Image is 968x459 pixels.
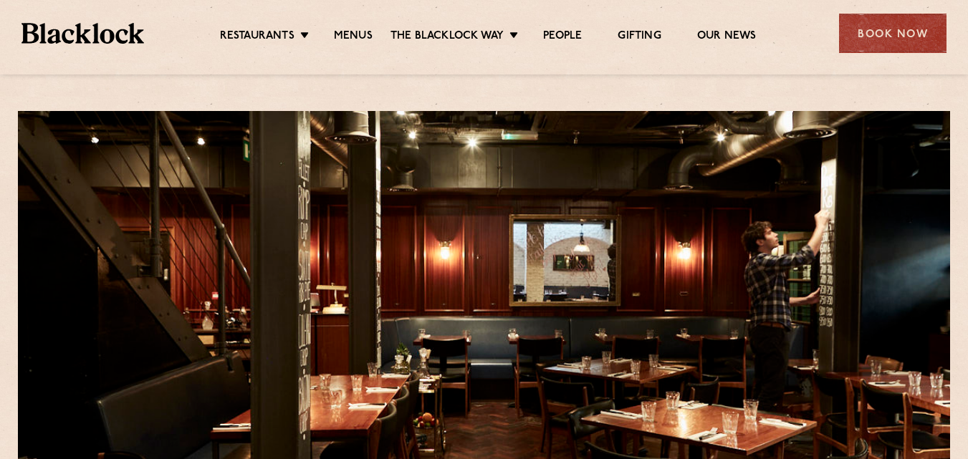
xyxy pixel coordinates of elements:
a: Menus [334,29,373,45]
a: Restaurants [220,29,294,45]
a: Gifting [618,29,661,45]
img: BL_Textured_Logo-footer-cropped.svg [21,23,144,44]
div: Book Now [839,14,947,53]
a: People [543,29,582,45]
a: Our News [697,29,757,45]
a: The Blacklock Way [390,29,504,45]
